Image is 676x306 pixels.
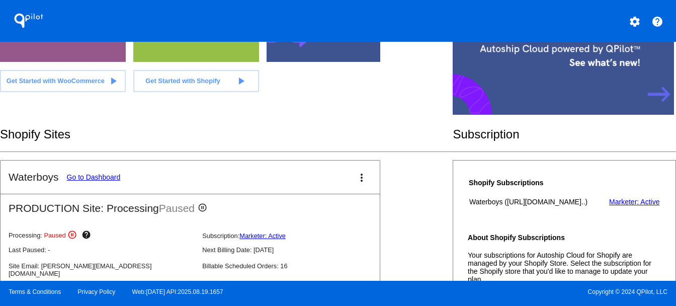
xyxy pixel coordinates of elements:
a: Go to Dashboard [67,173,121,181]
mat-icon: more_vert [356,172,368,184]
span: Copyright © 2024 QPilot, LLC [347,288,667,295]
p: Billable Scheduled Orders: 16 [202,262,388,270]
h4: Shopify Subscriptions [469,179,602,187]
mat-icon: help [651,16,663,28]
h1: QPilot [9,11,49,31]
p: Your subscriptions for Autoship Cloud for Shopify are managed by your Shopify Store. Select the s... [468,251,661,283]
span: Get Started with Shopify [145,77,220,85]
span: Paused [44,232,65,240]
p: Next Billing Date: [DATE] [202,246,388,254]
a: Marketer: Active [239,232,286,240]
span: Paused [159,202,195,214]
mat-icon: play_arrow [107,75,119,87]
mat-icon: pause_circle_outline [67,230,79,242]
span: Get Started with WooCommerce [7,77,105,85]
mat-icon: play_arrow [235,75,247,87]
a: Privacy Policy [78,288,116,295]
h2: Waterboys [9,171,59,183]
h2: Subscription [453,127,676,141]
h2: PRODUCTION Site: Processing [1,194,380,215]
a: Get Started with Shopify [133,70,259,92]
mat-icon: help [81,230,94,242]
p: Subscription: [202,232,388,240]
a: Web:[DATE] API:2025.08.19.1657 [132,288,223,295]
h4: About Shopify Subscriptions [468,234,661,242]
mat-icon: pause_circle_outline [198,203,210,215]
a: Terms & Conditions [9,288,61,295]
p: Site Email: [PERSON_NAME][EMAIL_ADDRESS][DOMAIN_NAME] [9,262,194,277]
th: Waterboys ([URL][DOMAIN_NAME]..) [469,197,602,206]
p: Processing: [9,230,194,242]
a: Marketer: Active [609,198,659,206]
mat-icon: settings [629,16,641,28]
p: Last Paused: - [9,246,194,254]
